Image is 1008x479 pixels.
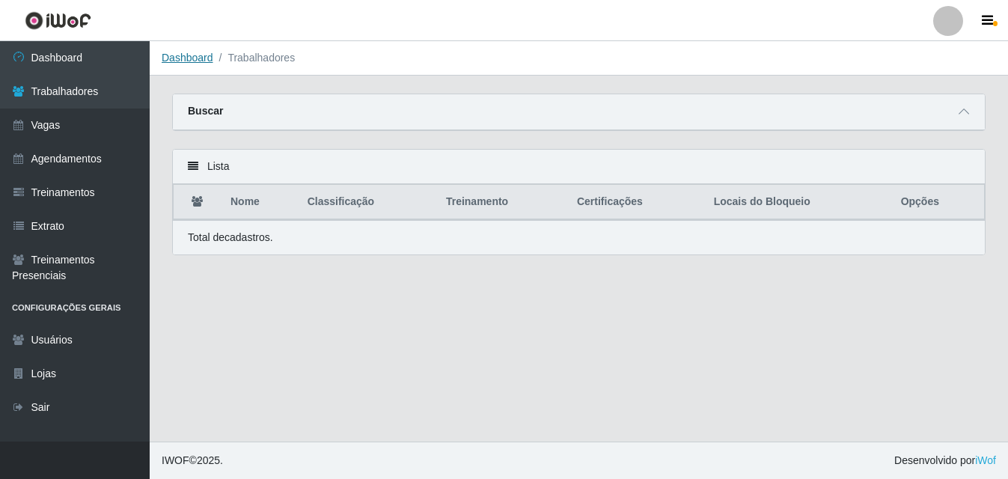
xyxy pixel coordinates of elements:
th: Nome [222,185,299,220]
span: IWOF [162,454,189,466]
span: Desenvolvido por [894,453,996,469]
img: CoreUI Logo [25,11,91,30]
li: Trabalhadores [213,50,296,66]
th: Classificação [299,185,437,220]
th: Treinamento [437,185,568,220]
th: Certificações [568,185,705,220]
div: Lista [173,150,985,184]
a: iWof [975,454,996,466]
strong: Buscar [188,105,223,117]
th: Locais do Bloqueio [705,185,892,220]
span: © 2025 . [162,453,223,469]
p: Total de cadastros. [188,230,273,245]
th: Opções [892,185,985,220]
nav: breadcrumb [150,41,1008,76]
a: Dashboard [162,52,213,64]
